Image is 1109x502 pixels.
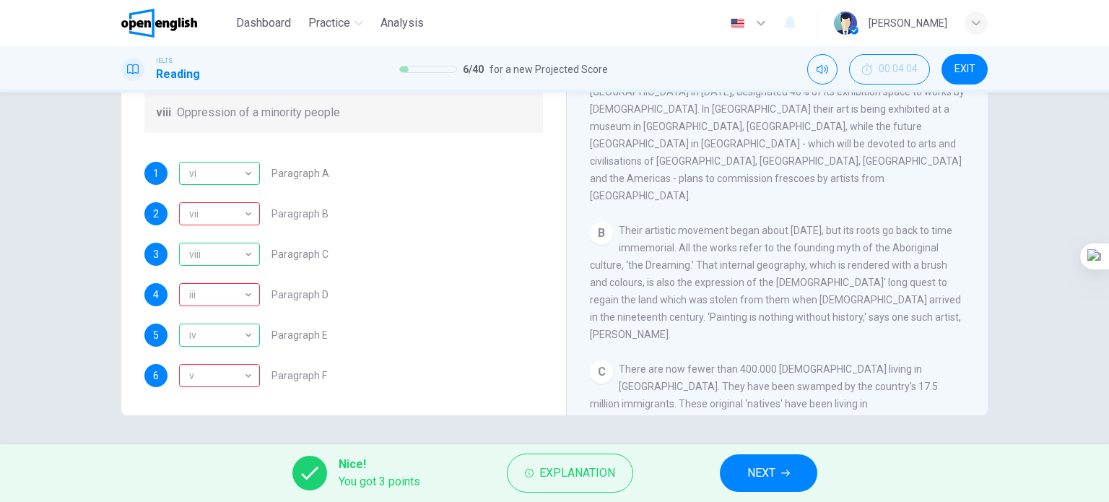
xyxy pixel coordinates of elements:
span: 6 [153,371,159,381]
button: EXIT [941,54,988,85]
button: Analysis [375,10,430,36]
span: Paragraph F [271,371,327,381]
div: viii [179,243,260,266]
span: Paragraph E [271,330,328,340]
div: C [590,360,613,384]
span: Their artistic movement began about [DATE], but its roots go back to time immemorial. All the wor... [590,225,961,340]
span: Nice! [339,456,420,473]
span: Dashboard [236,14,291,32]
span: 2 [153,209,159,219]
span: 1 [153,168,159,178]
a: OpenEnglish logo [121,9,230,38]
img: Profile picture [834,12,857,35]
div: vii [179,194,255,235]
span: IELTS [156,56,173,66]
div: [PERSON_NAME] [869,14,947,32]
span: 00:04:04 [879,64,918,75]
div: v [179,355,255,397]
img: OpenEnglish logo [121,9,197,38]
span: 4 [153,290,159,300]
div: v [179,202,260,225]
span: viii [156,104,171,121]
span: Oppression of a minority people [177,104,340,121]
span: 6 / 40 [463,61,484,78]
span: Paragraph C [271,249,329,259]
img: en [729,18,747,29]
span: for a new Projected Score [490,61,608,78]
span: NEXT [747,463,775,483]
span: 3 [153,249,159,259]
span: Paragraph B [271,209,329,219]
div: vi [179,162,260,185]
div: B [590,222,613,245]
div: vi [179,153,255,194]
div: viii [179,234,255,275]
span: 5 [153,330,159,340]
button: NEXT [720,454,817,492]
div: Mute [807,54,838,85]
div: vii [179,364,260,387]
div: Hide [849,54,930,85]
div: iv [179,315,255,356]
span: You got 3 points [339,473,420,490]
h1: Reading [156,66,200,83]
button: Explanation [507,454,633,493]
span: Explanation [539,463,615,483]
div: iv [179,324,260,347]
span: Practice [308,14,350,32]
div: i [179,283,260,306]
div: iii [179,274,255,316]
span: Paragraph A [271,168,329,178]
span: Analysis [380,14,424,32]
button: Practice [303,10,369,36]
button: 00:04:04 [849,54,930,85]
button: Dashboard [230,10,297,36]
span: EXIT [954,64,975,75]
span: Paragraph D [271,290,329,300]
